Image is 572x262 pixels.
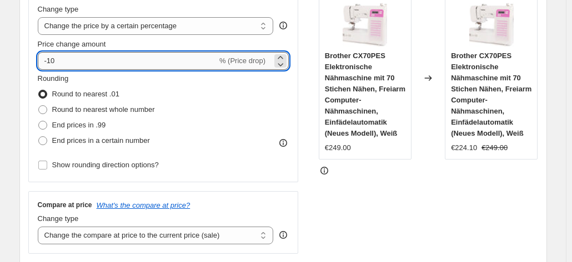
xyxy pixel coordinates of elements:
span: Brother CX70PES Elektronische Nähmaschine mit 70 Stichen Nähen, Freiarm Computer-Nähmaschinen, Ei... [325,52,405,137]
span: End prices in a certain number [52,136,150,145]
span: Change type [38,214,79,223]
div: €249.00 [325,142,351,153]
div: help [278,229,289,240]
span: Rounding [38,74,69,83]
div: €224.10 [451,142,477,153]
span: Price change amount [38,40,106,48]
img: 51HTAij_YCL_80x.jpg [343,3,387,47]
button: What's the compare at price? [97,201,190,209]
span: Brother CX70PES Elektronische Nähmaschine mit 70 Stichen Nähen, Freiarm Computer-Nähmaschinen, Ei... [451,52,531,137]
h3: Compare at price [38,201,92,209]
img: 51HTAij_YCL_80x.jpg [469,3,514,47]
span: Change type [38,5,79,13]
div: help [278,20,289,31]
span: Round to nearest .01 [52,90,119,98]
span: Show rounding direction options? [52,161,159,169]
strike: €249.00 [481,142,508,153]
span: % (Price drop) [219,56,265,65]
input: -15 [38,52,217,70]
span: Round to nearest whole number [52,105,155,114]
span: End prices in .99 [52,121,106,129]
